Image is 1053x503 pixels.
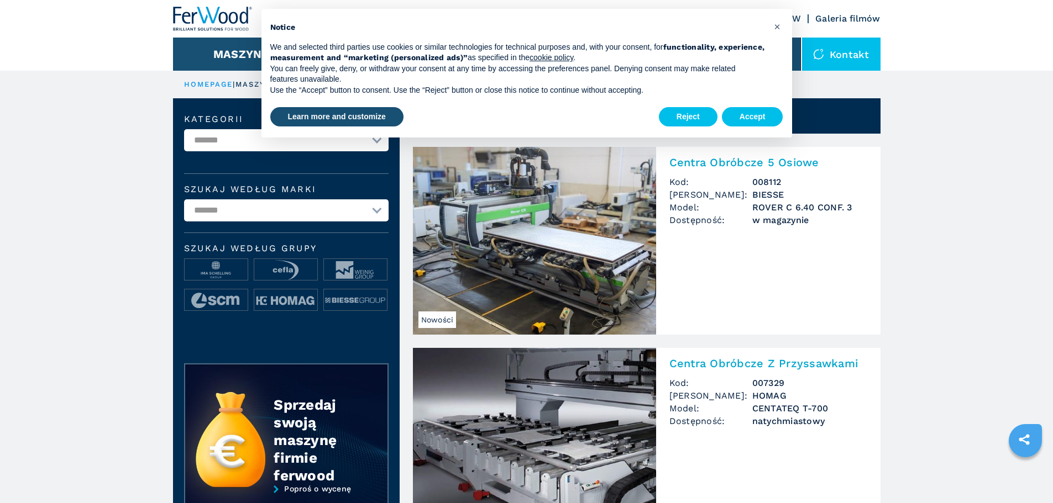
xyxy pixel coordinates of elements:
p: You can freely give, deny, or withdraw your consent at any time by accessing the preferences pane... [270,63,766,85]
img: Ferwood [173,7,253,31]
p: We and selected third parties use cookies or similar technologies for technical purposes and, wit... [270,42,766,63]
h3: CENTATEQ T-700 [752,402,867,415]
h2: Centra Obróbcze 5 Osiowe [669,156,867,169]
a: Centra Obróbcze 5 Osiowe BIESSE ROVER C 6.40 CONF. 3NowościCentra Obróbcze 5 OsioweKod:008112[PER... [413,147,881,335]
button: Learn more and customize [270,107,404,127]
strong: functionality, experience, measurement and “marketing (personalized ads)” [270,43,765,62]
h3: HOMAG [752,389,867,402]
img: image [185,289,248,311]
button: Maszyny [213,47,269,61]
a: cookie policy [530,53,573,62]
span: [PERSON_NAME]: [669,188,752,201]
label: kategorii [184,115,389,124]
a: Galeria filmów [815,13,881,24]
img: image [185,259,248,281]
span: [PERSON_NAME]: [669,389,752,402]
div: Kontakt [802,38,881,71]
h2: Centra Obróbcze Z Przyssawkami [669,357,867,370]
button: Close this notice [769,18,787,35]
iframe: Chat [1006,453,1045,495]
h3: BIESSE [752,188,867,201]
h3: 008112 [752,176,867,188]
a: sharethis [1010,426,1038,453]
span: | [233,80,235,88]
label: Szukaj według marki [184,185,389,194]
button: Accept [722,107,783,127]
span: × [774,20,780,33]
span: Dostępność: [669,415,752,427]
span: natychmiastowy [752,415,867,427]
span: Model: [669,402,752,415]
img: image [254,289,317,311]
p: maszyny [235,80,278,89]
span: Szukaj według grupy [184,244,389,253]
span: Kod: [669,176,752,188]
span: Model: [669,201,752,214]
a: HOMEPAGE [184,80,233,88]
div: Sprzedaj swoją maszynę firmie ferwood [274,396,365,484]
span: Dostępność: [669,214,752,226]
span: w magazynie [752,214,867,226]
h3: 007329 [752,377,867,389]
button: Reject [659,107,717,127]
img: image [324,259,387,281]
img: image [254,259,317,281]
p: Use the “Accept” button to consent. Use the “Reject” button or close this notice to continue with... [270,85,766,96]
h3: ROVER C 6.40 CONF. 3 [752,201,867,214]
h2: Notice [270,22,766,33]
img: Centra Obróbcze 5 Osiowe BIESSE ROVER C 6.40 CONF. 3 [413,147,656,335]
img: image [324,289,387,311]
img: Kontakt [813,49,824,60]
span: Nowości [418,311,457,328]
span: Kod: [669,377,752,389]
